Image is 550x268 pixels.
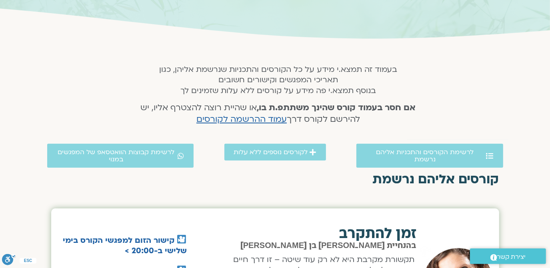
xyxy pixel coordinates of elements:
[215,226,417,241] h2: זמן להתקרב
[257,102,416,113] strong: אם חסר בעמוד קורס שהינך משתתפ.ת בו,
[240,242,416,250] span: בהנחיית [PERSON_NAME] בן [PERSON_NAME]
[130,102,426,125] h4: או שהיית רוצה להצטרף אליו, יש להירשם לקורס דרך
[57,149,176,163] span: לרשימת קבוצות הוואטסאפ של המפגשים במנוי
[224,144,326,161] a: לקורסים נוספים ללא עלות
[51,172,499,187] h2: קורסים אליהם נרשמת
[177,235,186,244] img: 🎦
[130,64,426,96] h5: בעמוד זה תמצא.י מידע על כל הקורסים והתכניות שנרשמת אליהן, כגון תאריכי המפגשים וקישורים חשובים בנו...
[470,248,546,264] a: יצירת קשר
[63,235,187,256] a: קישור הזום למפגשי הקורס בימי שלישי ב-20:00 >
[234,149,308,156] span: לקורסים נוספים ללא עלות
[497,252,526,262] span: יצירת קשר
[366,149,484,163] span: לרשימת הקורסים והתכניות אליהם נרשמת
[356,144,503,168] a: לרשימת הקורסים והתכניות אליהם נרשמת
[196,113,287,125] a: עמוד ההרשמה לקורסים
[47,144,194,168] a: לרשימת קבוצות הוואטסאפ של המפגשים במנוי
